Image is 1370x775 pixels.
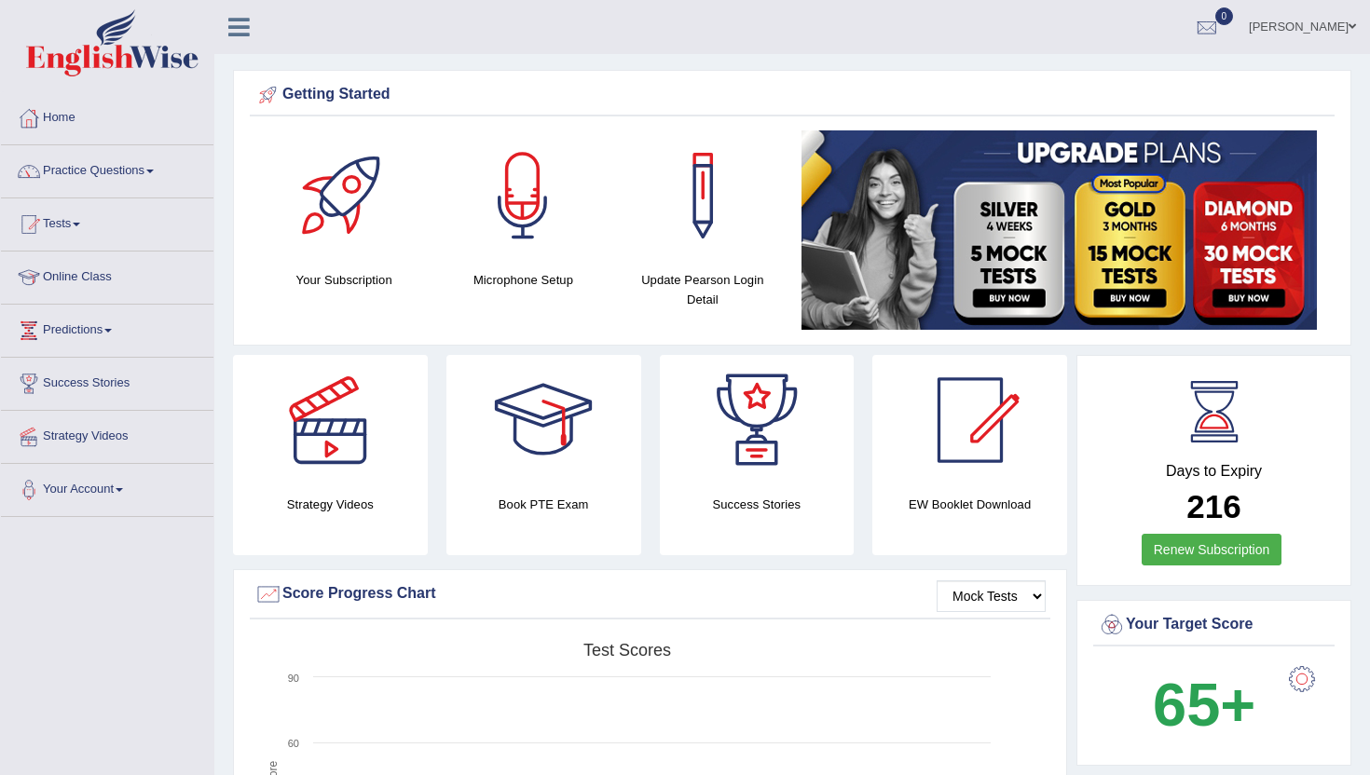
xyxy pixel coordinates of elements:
h4: Success Stories [660,495,855,514]
tspan: Test scores [583,641,671,659]
text: 90 [288,673,299,684]
text: 60 [288,738,299,749]
a: Strategy Videos [1,411,213,457]
div: Score Progress Chart [254,580,1046,608]
h4: Book PTE Exam [446,495,641,514]
div: Your Target Score [1098,611,1330,639]
b: 65+ [1153,671,1255,739]
h4: Microphone Setup [443,270,603,290]
h4: EW Booklet Download [872,495,1067,514]
a: Practice Questions [1,145,213,192]
h4: Your Subscription [264,270,424,290]
a: Success Stories [1,358,213,404]
span: 0 [1215,7,1234,25]
a: Tests [1,198,213,245]
img: small5.jpg [801,130,1317,330]
a: Renew Subscription [1142,534,1282,565]
h4: Strategy Videos [233,495,428,514]
h4: Update Pearson Login Detail [623,270,783,309]
b: 216 [1186,488,1240,524]
a: Home [1,92,213,139]
h4: Days to Expiry [1098,463,1330,480]
div: Getting Started [254,81,1330,109]
a: Your Account [1,464,213,510]
a: Online Class [1,252,213,298]
a: Predictions [1,305,213,351]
